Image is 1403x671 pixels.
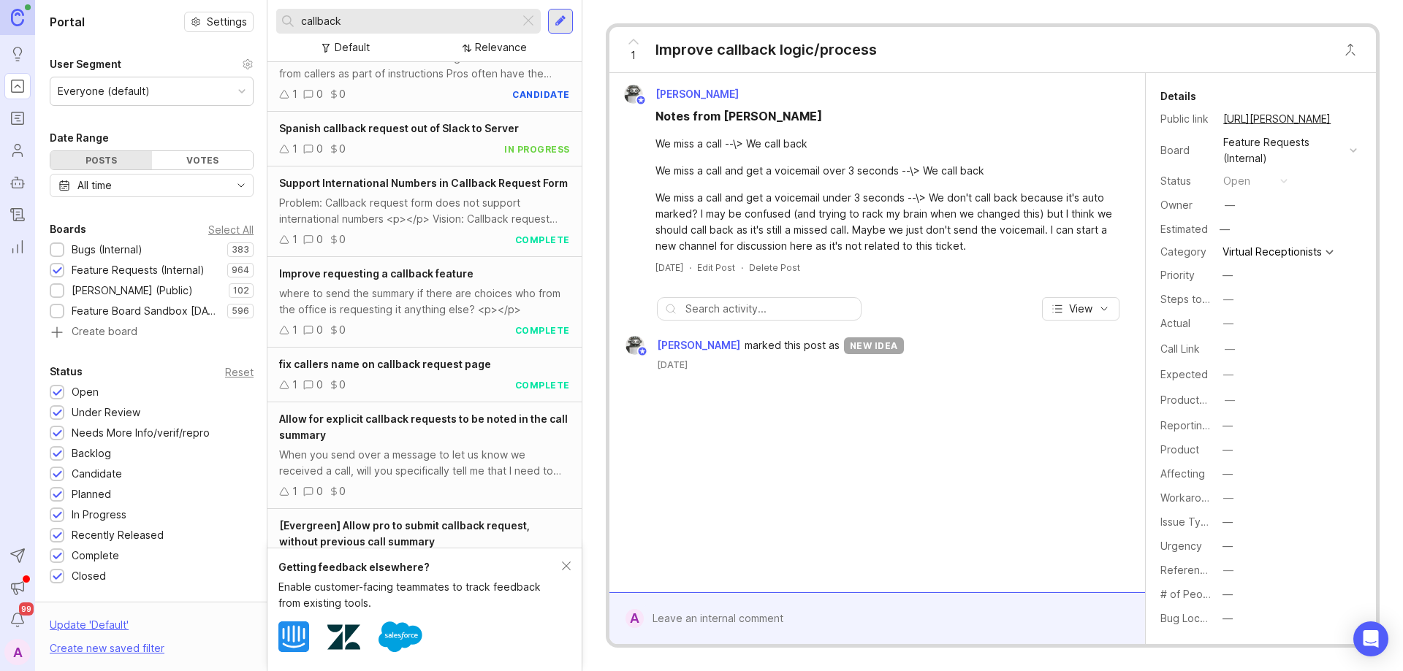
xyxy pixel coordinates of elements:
[50,640,164,656] div: Create new saved filter
[1220,391,1239,410] button: ProductboardID
[1160,142,1212,158] div: Board
[1160,244,1212,260] div: Category
[512,88,570,101] div: candidate
[184,12,254,32] a: Settings
[232,305,249,317] p: 596
[631,47,636,64] span: 1
[1160,269,1195,281] label: Priority
[1223,134,1344,166] div: Feature Requests (Internal)
[279,285,570,318] div: where to send the summary if there are choices who from the office is requesting it anything else...
[741,261,743,274] div: ·
[327,621,360,653] img: Zendesk logo
[504,143,570,156] div: in progress
[626,609,644,628] div: A
[279,519,530,548] span: [Evergreen] Allow pro to submit callback request, without previous call summary
[1215,220,1234,239] div: —
[515,379,570,391] div: complete
[635,95,646,106] img: member badge
[1160,368,1208,380] label: Expected
[316,322,323,338] div: 0
[279,267,474,280] span: Improve requesting a callback feature
[339,86,346,102] div: 0
[339,483,346,499] div: 0
[1160,612,1224,624] label: Bug Location
[1223,562,1233,578] div: —
[1223,466,1233,482] div: —
[1160,224,1208,234] div: Estimated
[1160,317,1190,329] label: Actual
[1223,538,1233,554] div: —
[72,242,142,258] div: Bugs (Internal)
[1160,293,1260,305] label: Steps to Reproduce
[339,322,346,338] div: 0
[279,122,519,134] span: Spanish callback request out of Slack to Server
[1223,291,1233,307] div: —
[626,336,645,355] img: Justin Maxwell
[72,466,122,482] div: Candidate
[72,527,164,543] div: Recently Released
[1160,443,1199,456] label: Product
[4,105,31,131] a: Roadmaps
[292,377,297,393] div: 1
[4,234,31,260] a: Reporting
[50,129,109,147] div: Date Range
[1160,515,1214,528] label: Issue Type
[4,202,31,228] a: Changelog
[655,262,683,273] time: [DATE]
[655,136,1116,152] div: We miss a call --\> We call back
[636,346,647,357] img: member badge
[72,404,140,421] div: Under Review
[1042,297,1119,321] button: View
[232,264,249,276] p: 964
[1225,341,1235,357] div: —
[267,257,582,348] a: Improve requesting a callback featurewhere to send the summary if there are choices who from the ...
[316,86,323,102] div: 0
[4,639,31,665] button: A
[292,86,297,102] div: 1
[515,234,570,246] div: complete
[292,231,297,248] div: 1
[50,151,152,169] div: Posts
[316,483,323,499] div: 0
[1160,394,1238,406] label: ProductboardID
[745,337,840,353] span: marked this post as
[11,9,24,26] img: Canny Home
[749,261,800,274] div: Delete Post
[50,617,129,640] div: Update ' Default '
[1219,290,1238,309] button: Steps to Reproduce
[1160,540,1202,552] label: Urgency
[316,231,323,248] div: 0
[1160,564,1225,576] label: Reference(s)
[267,21,582,112] a: More Caller Profile Info in Callback Request formsProblem We are often instructed to gather email...
[697,261,735,274] div: Edit Post
[267,348,582,402] a: fix callers name on callback request page100complete
[1225,392,1235,408] div: —
[233,285,249,296] p: 102
[844,337,904,354] div: new idea
[72,425,210,441] div: Needs More Info/verif/repro
[292,483,297,499] div: 1
[267,112,582,166] a: Spanish callback request out of Slack to Server100in progress
[4,575,31,601] button: Announcements
[232,244,249,256] p: 383
[1160,467,1205,480] label: Affecting
[72,262,205,278] div: Feature Requests (Internal)
[1223,442,1233,458] div: —
[339,141,346,157] div: 0
[655,88,739,100] span: [PERSON_NAME]
[279,177,568,189] span: Support International Numbers in Callback Request Form
[1223,418,1233,434] div: —
[1219,561,1238,580] button: Reference(s)
[279,195,570,227] div: Problem: Callback request form does not support international numbers <p></p> Vision: Callback re...
[515,324,570,337] div: complete
[4,41,31,67] a: Ideas
[685,301,853,317] input: Search activity...
[225,368,254,376] div: Reset
[72,507,126,523] div: In Progress
[50,326,254,340] a: Create board
[1223,247,1322,257] div: Virtual Receptionists
[72,486,111,502] div: Planned
[208,226,254,234] div: Select All
[1160,173,1212,189] div: Status
[624,85,643,104] img: Justin Maxwell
